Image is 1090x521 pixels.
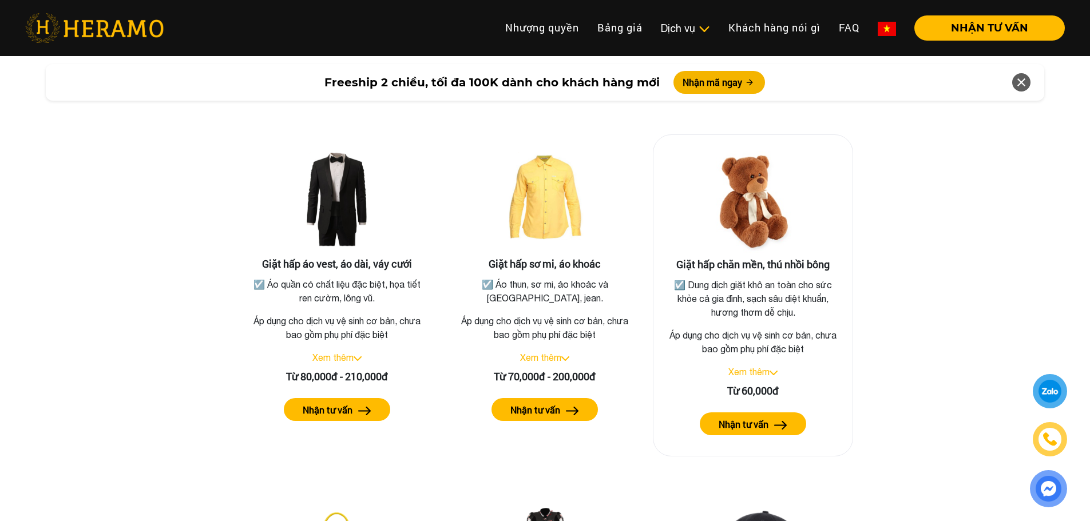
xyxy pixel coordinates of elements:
[661,21,710,36] div: Dịch vụ
[588,15,652,40] a: Bảng giá
[770,371,778,375] img: arrow_down.svg
[25,13,164,43] img: heramo-logo.png
[728,367,770,377] a: Xem thêm
[246,398,428,421] a: Nhận tư vấn arrow
[248,277,426,305] p: ☑️ Áo quần có chất liệu đặc biệt, họa tiết ren cườm, lông vũ.
[566,407,579,415] img: arrow
[280,144,394,258] img: Giặt hấp áo vest, áo dài, váy cưới
[492,398,598,421] button: Nhận tư vấn
[663,328,843,356] p: Áp dụng cho dịch vụ vệ sinh cơ bản, chưa bao gồm phụ phí đặc biệt
[510,403,560,417] label: Nhận tư vấn
[454,369,636,384] div: Từ 70,000đ - 200,000đ
[774,421,787,429] img: arrow
[454,258,636,271] h3: Giặt hấp sơ mi, áo khoác
[354,356,362,361] img: arrow_down.svg
[665,278,841,319] p: ☑️ Dung dịch giặt khô an toàn cho sức khỏe cả gia đình, sạch sâu diệt khuẩn, hương thơm dễ chịu.
[719,15,830,40] a: Khách hàng nói gì
[358,407,371,415] img: arrow
[830,15,869,40] a: FAQ
[673,71,765,94] button: Nhận mã ngay
[312,352,354,363] a: Xem thêm
[663,383,843,399] div: Từ 60,000đ
[487,144,602,258] img: Giặt hấp sơ mi, áo khoác
[561,356,569,361] img: arrow_down.svg
[663,258,843,271] h3: Giặt hấp chăn mền, thú nhồi bông
[246,369,428,384] div: Từ 80,000đ - 210,000đ
[914,15,1065,41] button: NHẬN TƯ VẤN
[324,74,660,91] span: Freeship 2 chiều, tối đa 100K dành cho khách hàng mới
[698,23,710,35] img: subToggleIcon
[878,22,896,36] img: vn-flag.png
[246,314,428,341] p: Áp dụng cho dịch vụ vệ sinh cơ bản, chưa bao gồm phụ phí đặc biệt
[454,398,636,421] a: Nhận tư vấn arrow
[457,277,634,305] p: ☑️ Áo thun, sơ mi, áo khoác và [GEOGRAPHIC_DATA], jean.
[284,398,390,421] button: Nhận tư vấn
[700,412,806,435] button: Nhận tư vấn
[1034,424,1066,455] a: phone-icon
[696,144,810,258] img: Giặt hấp chăn mền, thú nhồi bông
[1042,431,1059,447] img: phone-icon
[663,412,843,435] a: Nhận tư vấn arrow
[496,15,588,40] a: Nhượng quyền
[719,417,768,431] label: Nhận tư vấn
[520,352,561,363] a: Xem thêm
[246,258,428,271] h3: Giặt hấp áo vest, áo dài, váy cưới
[454,314,636,341] p: Áp dụng cho dịch vụ vệ sinh cơ bản, chưa bao gồm phụ phí đặc biệt
[303,403,352,417] label: Nhận tư vấn
[905,23,1065,33] a: NHẬN TƯ VẤN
